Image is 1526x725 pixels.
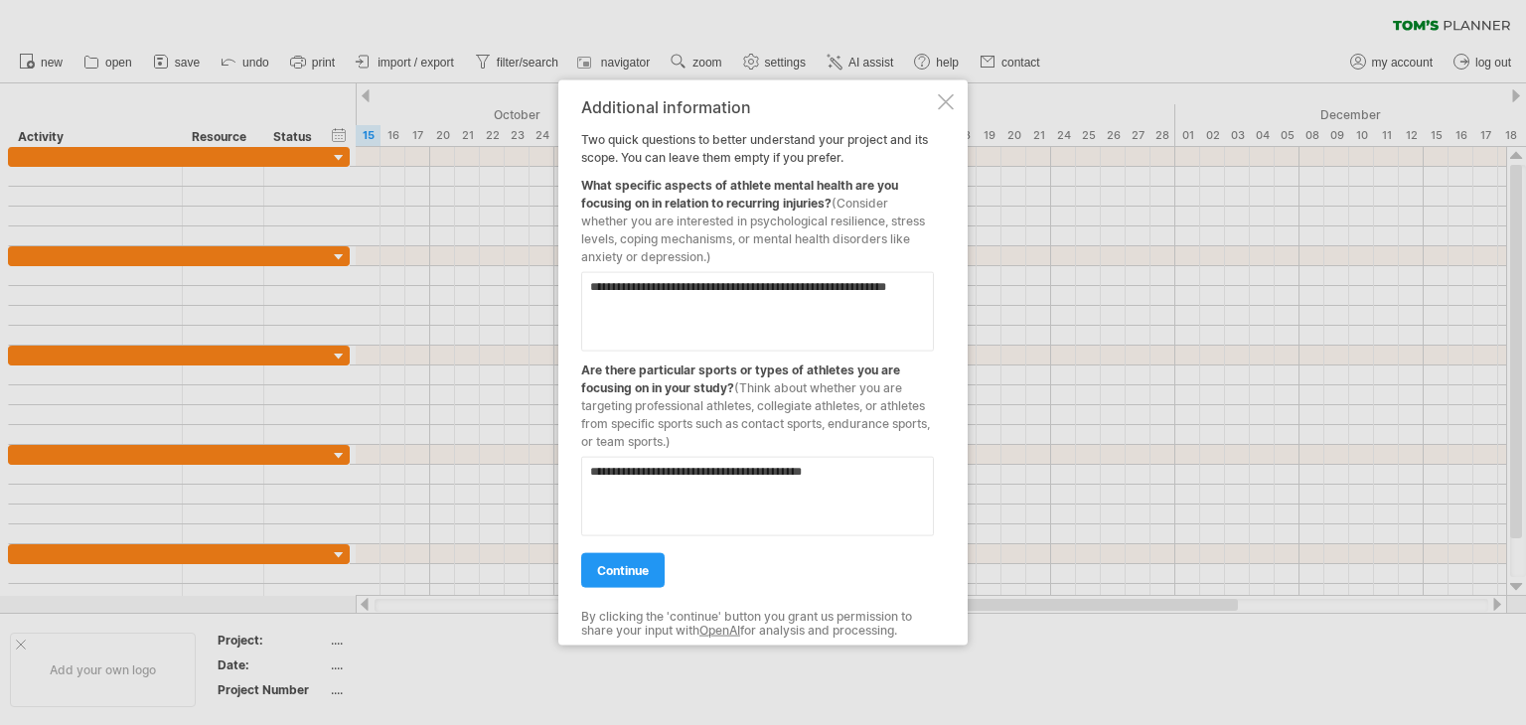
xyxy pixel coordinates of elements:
div: By clicking the 'continue' button you grant us permission to share your input with for analysis a... [581,610,934,639]
span: (Think about whether you are targeting professional athletes, collegiate athletes, or athletes fr... [581,380,930,449]
div: Are there particular sports or types of athletes you are focusing on in your study? [581,352,934,451]
div: Two quick questions to better understand your project and its scope. You can leave them empty if ... [581,98,934,628]
a: OpenAI [699,623,740,638]
div: What specific aspects of athlete mental health are you focusing on in relation to recurring injur... [581,167,934,266]
a: continue [581,553,665,588]
div: Additional information [581,98,934,116]
span: continue [597,563,649,578]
